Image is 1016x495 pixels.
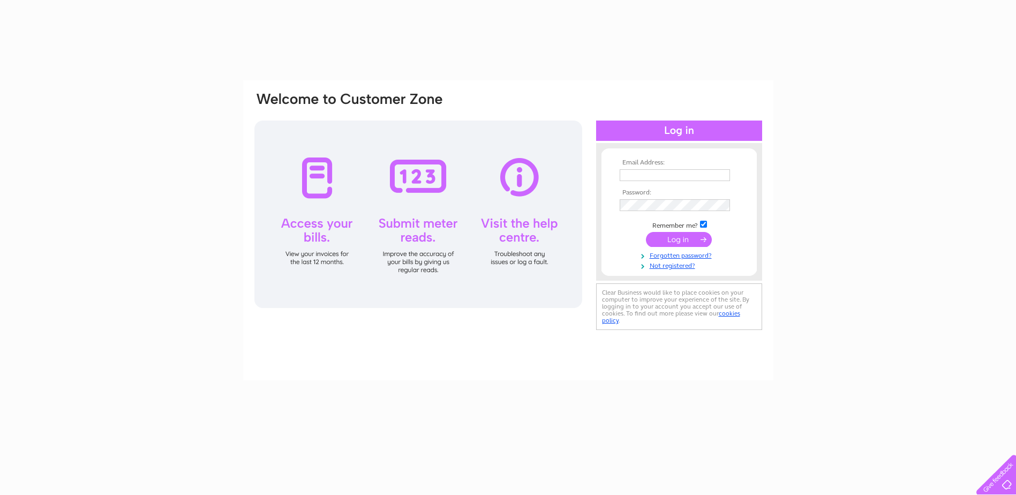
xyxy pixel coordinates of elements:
[596,283,762,330] div: Clear Business would like to place cookies on your computer to improve your experience of the sit...
[646,232,712,247] input: Submit
[617,189,741,197] th: Password:
[617,219,741,230] td: Remember me?
[602,310,740,324] a: cookies policy
[620,260,741,270] a: Not registered?
[620,250,741,260] a: Forgotten password?
[617,159,741,167] th: Email Address:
